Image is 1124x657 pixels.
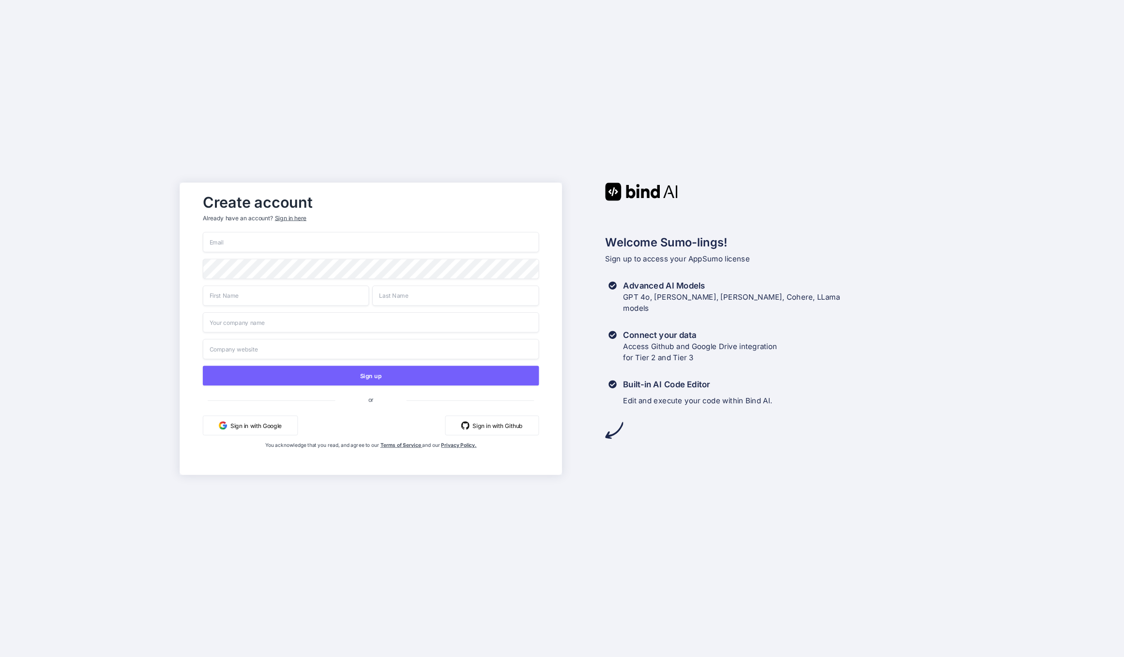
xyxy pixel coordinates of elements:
p: Access Github and Google Drive integration for Tier 2 and Tier 3 [623,340,777,364]
h3: Connect your data [623,329,777,340]
span: or [335,389,407,410]
input: Company website [203,339,539,359]
img: google [219,421,227,429]
p: Already have an account? [203,214,539,222]
button: Sign up [203,366,539,385]
button: Sign in with Github [445,415,539,435]
h2: Welcome Sumo-lings! [605,233,944,251]
h2: Create account [203,196,539,209]
img: Bind AI logo [605,183,678,200]
p: Edit and execute your code within Bind AI. [623,395,773,406]
div: You acknowledge that you read, and agree to our and our [259,442,483,468]
img: github [461,421,470,429]
a: Terms of Service [380,442,423,448]
a: Privacy Policy. [441,442,477,448]
button: Sign in with Google [203,415,298,435]
input: First Name [203,285,369,306]
h3: Advanced AI Models [623,279,840,291]
input: Email [203,232,539,252]
input: Your company name [203,312,539,333]
img: arrow [605,421,623,439]
h3: Built-in AI Code Editor [623,378,773,390]
p: Sign up to access your AppSumo license [605,253,944,265]
input: Last Name [373,285,539,306]
div: Sign in here [275,214,306,222]
p: GPT 4o, [PERSON_NAME], [PERSON_NAME], Cohere, LLama models [623,291,840,314]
